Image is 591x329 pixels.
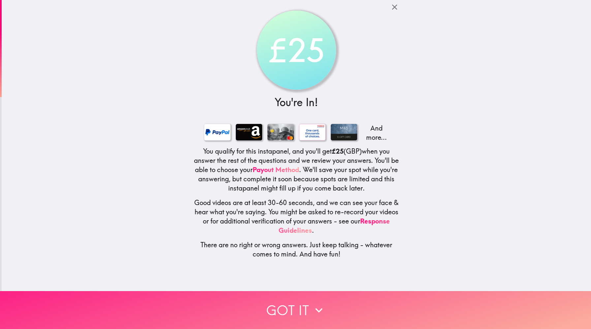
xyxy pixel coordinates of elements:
[194,198,399,235] h5: Good videos are at least 30-60 seconds, and we can see your face & hear what you're saying. You m...
[194,95,399,110] h3: You're In!
[259,13,334,87] div: £25
[332,147,344,155] b: £25
[253,165,299,174] a: Payout Method
[362,124,389,142] p: And more...
[194,147,399,193] h5: You qualify for this instapanel, and you'll get (GBP) when you answer the rest of the questions a...
[279,217,390,234] a: Response Guidelines
[194,240,399,259] h5: There are no right or wrong answers. Just keep talking - whatever comes to mind. And have fun!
